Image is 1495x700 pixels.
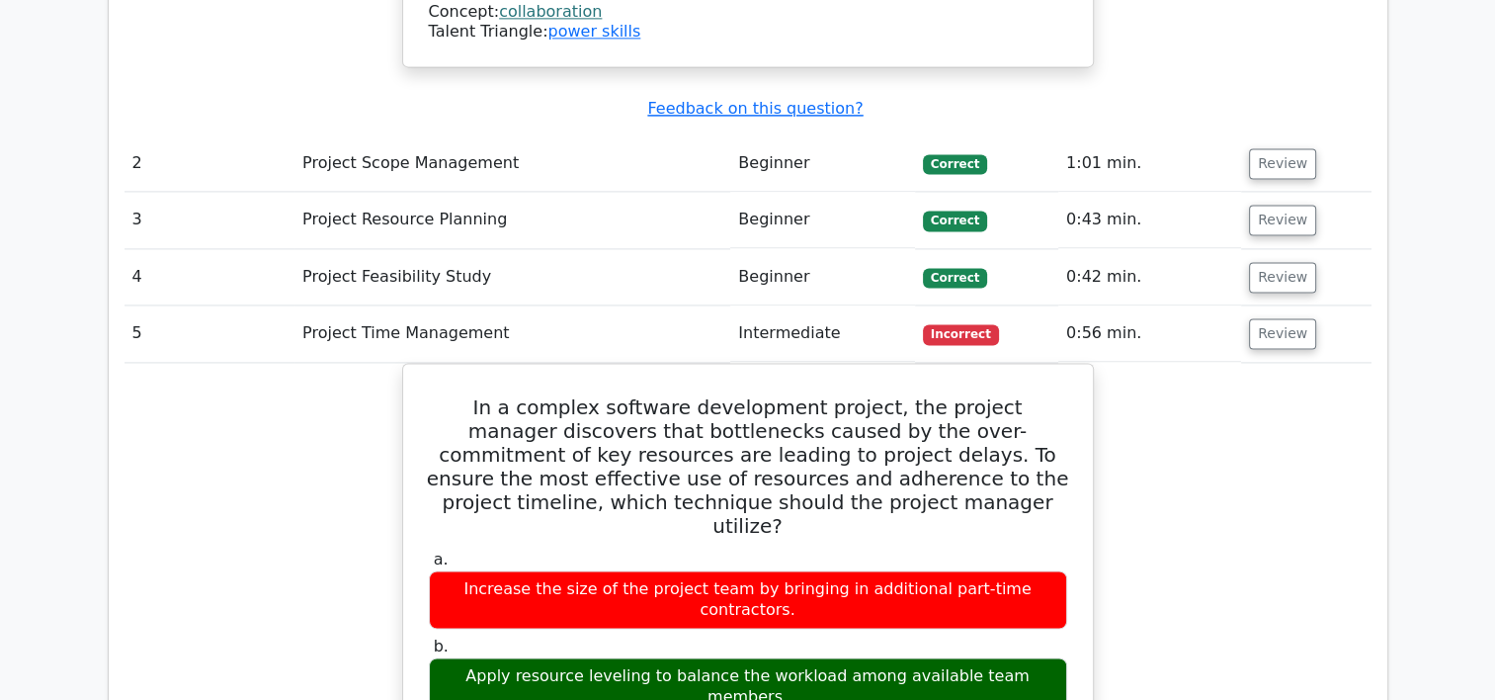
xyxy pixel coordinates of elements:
[1058,249,1241,306] td: 0:42 min.
[427,395,1069,538] h5: In a complex software development project, the project manager discovers that bottlenecks caused ...
[429,570,1067,630] div: Increase the size of the project team by bringing in additional part-time contractors.
[1058,306,1241,362] td: 0:56 min.
[125,249,295,306] td: 4
[730,249,915,306] td: Beginner
[294,192,730,248] td: Project Resource Planning
[294,249,730,306] td: Project Feasibility Study
[1058,135,1241,192] td: 1:01 min.
[125,306,295,362] td: 5
[1249,262,1316,293] button: Review
[730,306,915,362] td: Intermediate
[294,135,730,192] td: Project Scope Management
[547,22,640,41] a: power skills
[125,192,295,248] td: 3
[923,268,987,288] span: Correct
[1058,192,1241,248] td: 0:43 min.
[1249,205,1316,235] button: Review
[434,550,449,569] span: a.
[923,154,987,174] span: Correct
[923,324,999,344] span: Incorrect
[730,135,915,192] td: Beginner
[434,637,449,656] span: b.
[294,306,730,362] td: Project Time Management
[1249,318,1316,349] button: Review
[1249,148,1316,179] button: Review
[730,192,915,248] td: Beginner
[429,2,1067,23] div: Concept:
[923,211,987,230] span: Correct
[125,135,295,192] td: 2
[499,2,602,21] a: collaboration
[647,99,863,118] a: Feedback on this question?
